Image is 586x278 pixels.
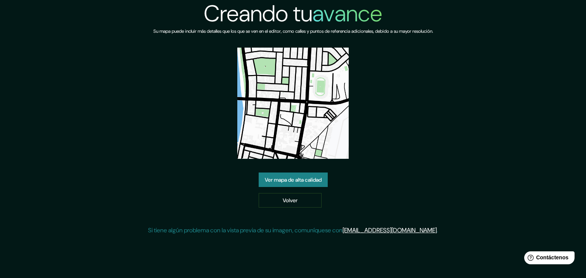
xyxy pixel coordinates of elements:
[265,176,322,183] font: Ver mapa de alta calidad
[259,193,322,208] a: Volver
[437,226,438,234] font: .
[283,197,298,204] font: Volver
[148,226,343,234] font: Si tiene algún problema con la vista previa de su imagen, comuníquese con
[518,248,578,270] iframe: Lanzador de widgets de ayuda
[259,173,328,187] a: Ver mapa de alta calidad
[343,226,437,234] a: [EMAIL_ADDRESS][DOMAIN_NAME]
[153,28,433,34] font: Su mapa puede incluir más detalles que los que se ven en el editor, como calles y puntos de refer...
[237,48,349,159] img: vista previa del mapa creado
